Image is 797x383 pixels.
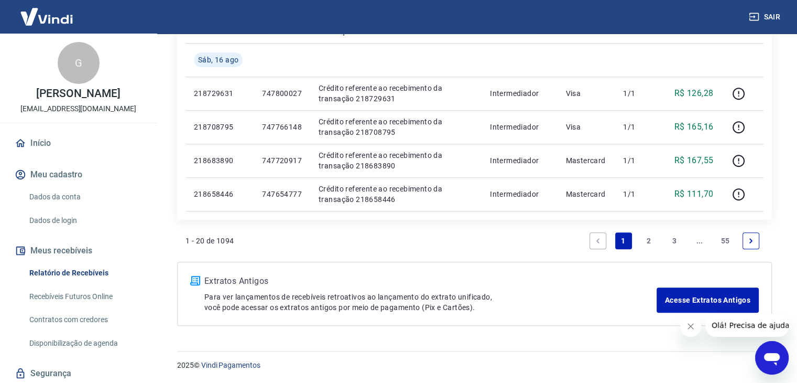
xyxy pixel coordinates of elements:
[177,360,772,371] p: 2025 ©
[640,232,657,249] a: Page 2
[262,122,302,132] p: 747766148
[185,236,234,246] p: 1 - 20 de 1094
[490,122,549,132] p: Intermediador
[319,116,473,137] p: Crédito referente ao recebimento da transação 218708795
[666,232,683,249] a: Page 3
[717,232,734,249] a: Page 55
[743,232,759,249] a: Next page
[565,122,606,132] p: Visa
[198,55,238,65] span: Sáb, 16 ago
[585,228,763,253] ul: Pagination
[58,42,100,84] div: G
[565,88,606,99] p: Visa
[25,286,144,307] a: Recebíveis Futuros Online
[190,276,200,285] img: ícone
[674,154,714,167] p: R$ 167,55
[13,239,144,262] button: Meus recebíveis
[674,87,714,100] p: R$ 126,28
[490,155,549,166] p: Intermediador
[204,275,657,288] p: Extratos Antigos
[25,333,144,354] a: Disponibilização de agenda
[36,88,120,99] p: [PERSON_NAME]
[747,7,784,27] button: Sair
[490,88,549,99] p: Intermediador
[589,232,606,249] a: Previous page
[657,288,759,313] a: Acesse Extratos Antigos
[623,88,654,99] p: 1/1
[194,155,245,166] p: 218683890
[262,155,302,166] p: 747720917
[623,122,654,132] p: 1/1
[204,292,657,313] p: Para ver lançamentos de recebíveis retroativos ao lançamento do extrato unificado, você pode aces...
[623,155,654,166] p: 1/1
[319,184,473,205] p: Crédito referente ao recebimento da transação 218658446
[615,232,632,249] a: Page 1 is your current page
[6,7,88,16] span: Olá! Precisa de ajuda?
[674,188,714,200] p: R$ 111,70
[691,232,708,249] a: Jump forward
[25,262,144,284] a: Relatório de Recebíveis
[201,361,260,369] a: Vindi Pagamentos
[680,316,701,337] iframe: Fechar mensagem
[490,189,549,199] p: Intermediador
[194,88,245,99] p: 218729631
[262,189,302,199] p: 747654777
[565,189,606,199] p: Mastercard
[319,150,473,171] p: Crédito referente ao recebimento da transação 218683890
[25,210,144,231] a: Dados de login
[262,88,302,99] p: 747800027
[13,163,144,186] button: Meu cadastro
[319,83,473,104] p: Crédito referente ao recebimento da transação 218729631
[194,189,245,199] p: 218658446
[13,1,81,33] img: Vindi
[565,155,606,166] p: Mastercard
[25,186,144,208] a: Dados da conta
[755,341,789,375] iframe: Botão para abrir a janela de mensagens
[13,132,144,155] a: Início
[623,189,654,199] p: 1/1
[674,121,714,133] p: R$ 165,16
[25,309,144,331] a: Contratos com credores
[194,122,245,132] p: 218708795
[20,103,136,114] p: [EMAIL_ADDRESS][DOMAIN_NAME]
[705,314,789,337] iframe: Mensagem da empresa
